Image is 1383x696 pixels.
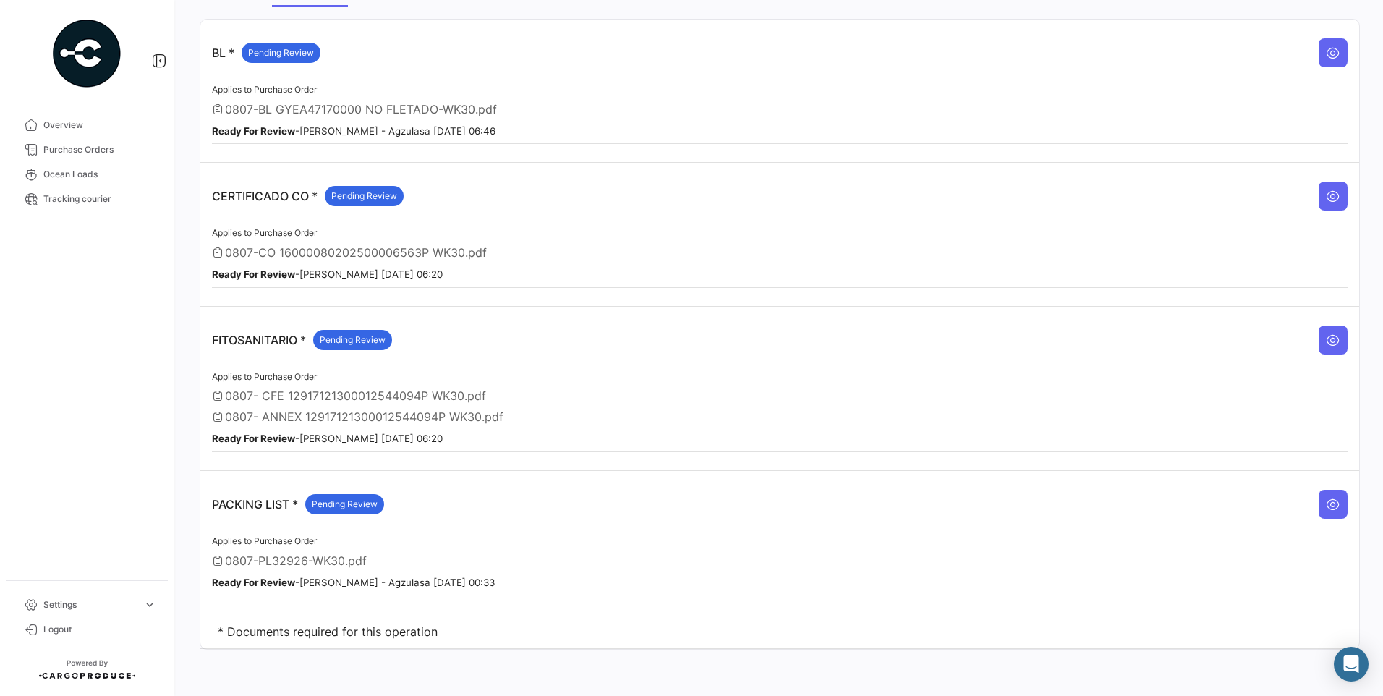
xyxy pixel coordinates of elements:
small: - [PERSON_NAME] - Agzulasa [DATE] 00:33 [212,577,495,588]
b: Ready For Review [212,577,295,588]
p: PACKING LIST * [212,494,384,514]
small: - [PERSON_NAME] [DATE] 06:20 [212,268,443,280]
span: Pending Review [320,334,386,347]
span: Pending Review [331,190,397,203]
span: Logout [43,623,156,636]
span: expand_more [143,598,156,611]
p: CERTIFICADO CO * [212,186,404,206]
b: Ready For Review [212,433,295,444]
span: Purchase Orders [43,143,156,156]
a: Purchase Orders [12,137,162,162]
span: Applies to Purchase Order [212,371,317,382]
span: 0807-BL GYEA47170000 NO FLETADO-WK30.pdf [225,102,497,116]
span: Ocean Loads [43,168,156,181]
td: * Documents required for this operation [200,614,1359,649]
span: 0807-PL32926-WK30.pdf [225,553,367,568]
span: Pending Review [312,498,378,511]
b: Ready For Review [212,268,295,280]
span: Tracking courier [43,192,156,205]
a: Ocean Loads [12,162,162,187]
span: Overview [43,119,156,132]
span: 0807- CFE 12917121300012544094P WK30.pdf [225,389,486,403]
span: Applies to Purchase Order [212,84,317,95]
span: Applies to Purchase Order [212,227,317,238]
span: 0807- ANNEX 12917121300012544094P WK30.pdf [225,409,503,424]
b: Ready For Review [212,125,295,137]
span: Pending Review [248,46,314,59]
span: 0807-CO 16000080202500006563P WK30.pdf [225,245,487,260]
span: Applies to Purchase Order [212,535,317,546]
small: - [PERSON_NAME] - Agzulasa [DATE] 06:46 [212,125,495,137]
a: Tracking courier [12,187,162,211]
a: Overview [12,113,162,137]
small: - [PERSON_NAME] [DATE] 06:20 [212,433,443,444]
img: powered-by.png [51,17,123,90]
span: Settings [43,598,137,611]
p: FITOSANITARIO * [212,330,392,350]
div: Abrir Intercom Messenger [1334,647,1369,682]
